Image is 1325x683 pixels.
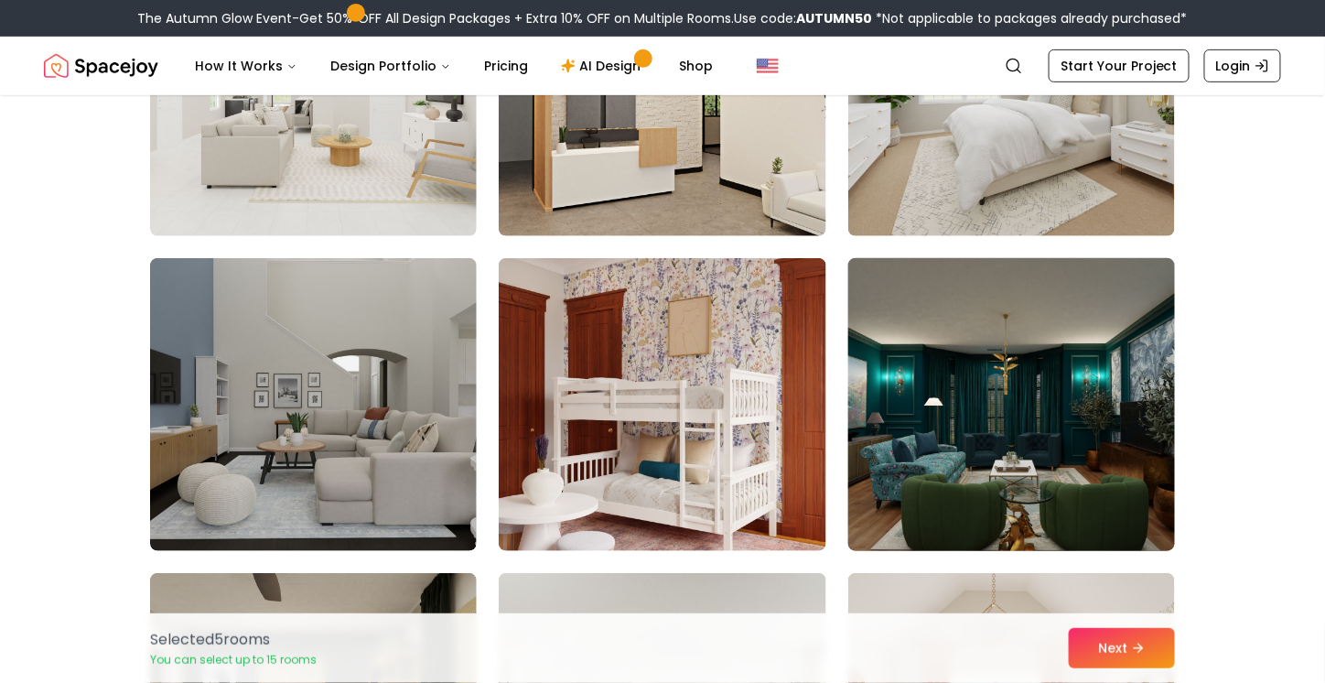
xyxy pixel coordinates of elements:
img: Room room-72 [840,251,1183,558]
img: United States [757,55,779,77]
button: Next [1069,628,1175,668]
a: Spacejoy [44,48,158,84]
a: Login [1204,49,1281,82]
img: Spacejoy Logo [44,48,158,84]
a: Pricing [469,48,543,84]
a: Start Your Project [1049,49,1190,82]
button: How It Works [180,48,312,84]
a: AI Design [546,48,661,84]
nav: Main [180,48,727,84]
img: Room room-70 [150,258,477,551]
p: You can select up to 15 rooms [150,653,317,667]
span: Use code: [735,9,873,27]
a: Shop [664,48,727,84]
div: The Autumn Glow Event-Get 50% OFF All Design Packages + Extra 10% OFF on Multiple Rooms. [138,9,1188,27]
b: AUTUMN50 [797,9,873,27]
p: Selected 5 room s [150,629,317,651]
img: Room room-71 [499,258,825,551]
span: *Not applicable to packages already purchased* [873,9,1188,27]
nav: Global [44,37,1281,95]
button: Design Portfolio [316,48,466,84]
